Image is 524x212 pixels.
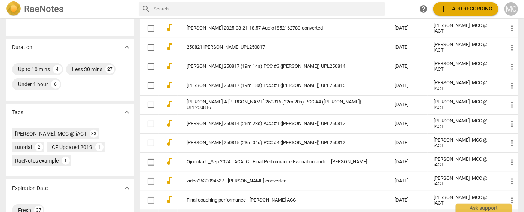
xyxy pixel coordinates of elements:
[388,133,428,152] td: [DATE]
[15,157,59,164] div: RaeNotes example
[507,139,516,148] span: more_vert
[434,80,495,91] div: [PERSON_NAME], MCC @ iACT
[388,191,428,210] td: [DATE]
[187,197,367,203] a: Final coaching performance - [PERSON_NAME] ACC
[15,130,87,137] div: [PERSON_NAME], MCC @ iACT
[507,43,516,52] span: more_vert
[507,81,516,90] span: more_vert
[187,178,367,184] a: video2530094537 - [PERSON_NAME]-converted
[165,23,174,32] span: audiotrack
[12,184,48,192] p: Expiration Date
[388,152,428,172] td: [DATE]
[507,177,516,186] span: more_vert
[434,157,495,168] div: [PERSON_NAME], MCC @ iACT
[507,100,516,109] span: more_vert
[507,62,516,71] span: more_vert
[439,4,492,13] span: Add recording
[122,184,131,193] span: expand_more
[6,1,21,16] img: Logo
[6,1,133,16] a: LogoRaeNotes
[439,4,448,13] span: add
[122,43,131,52] span: expand_more
[388,19,428,38] td: [DATE]
[504,2,518,16] button: MC
[507,158,516,167] span: more_vert
[419,4,428,13] span: help
[187,99,367,110] a: [PERSON_NAME]-A [PERSON_NAME] 250816 (22m 20s) PCC #4 ([PERSON_NAME]) UPL250816
[187,45,367,50] a: 250821 [PERSON_NAME] UPL250817
[165,195,174,204] span: audiotrack
[388,57,428,76] td: [DATE]
[165,42,174,51] span: audiotrack
[51,80,60,89] div: 6
[105,65,114,74] div: 27
[165,157,174,166] span: audiotrack
[456,204,512,212] div: Ask support
[434,99,495,110] div: [PERSON_NAME], MCC @ iACT
[165,119,174,128] span: audiotrack
[121,182,133,194] button: Show more
[187,25,367,31] a: [PERSON_NAME] 2025-08-21-18.57 Audio1852162780-converted
[434,42,495,53] div: [PERSON_NAME], MCC @ iACT
[187,140,367,146] a: [PERSON_NAME] 250815 (23m 04s) PCC #4 ([PERSON_NAME]) UPL250812
[388,95,428,114] td: [DATE]
[434,61,495,72] div: [PERSON_NAME], MCC @ iACT
[433,2,498,16] button: Upload
[165,81,174,90] span: audiotrack
[507,24,516,33] span: more_vert
[165,176,174,185] span: audiotrack
[187,121,367,127] a: [PERSON_NAME] 250814 (26m 23s) ACC #1 ([PERSON_NAME]) UPL250812
[388,38,428,57] td: [DATE]
[507,119,516,128] span: more_vert
[72,66,102,73] div: Less 30 mins
[142,4,151,13] span: search
[12,43,32,51] p: Duration
[165,100,174,109] span: audiotrack
[121,107,133,118] button: Show more
[50,143,92,151] div: ICF Updated 2019
[507,196,516,205] span: more_vert
[18,66,50,73] div: Up to 10 mins
[434,195,495,206] div: [PERSON_NAME], MCC @ iACT
[121,42,133,53] button: Show more
[35,143,43,151] div: 2
[95,143,104,151] div: 1
[434,23,495,34] div: [PERSON_NAME], MCC @ iACT
[434,176,495,187] div: [PERSON_NAME], MCC @ iACT
[434,118,495,130] div: [PERSON_NAME], MCC @ iACT
[122,108,131,117] span: expand_more
[53,65,62,74] div: 4
[417,2,430,16] a: Help
[187,64,367,69] a: [PERSON_NAME] 250817 (19m 14s) PCC #3 ([PERSON_NAME]) UPL250814
[187,159,367,165] a: Ojonoka U_Sep 2024 - ACALC - Final Performance Evaluation audio - [PERSON_NAME]
[165,61,174,70] span: audiotrack
[434,137,495,149] div: [PERSON_NAME], MCC @ iACT
[388,114,428,133] td: [DATE]
[12,109,23,116] p: Tags
[388,172,428,191] td: [DATE]
[24,4,63,14] h2: RaeNotes
[187,83,367,88] a: [PERSON_NAME] 250817 (19m 18s) PCC #1 ([PERSON_NAME]) UPL250815
[154,3,382,15] input: Search
[62,157,70,165] div: 1
[18,81,48,88] div: Under 1 hour
[388,76,428,95] td: [DATE]
[15,143,32,151] div: tutorial
[165,138,174,147] span: audiotrack
[90,130,98,138] div: 33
